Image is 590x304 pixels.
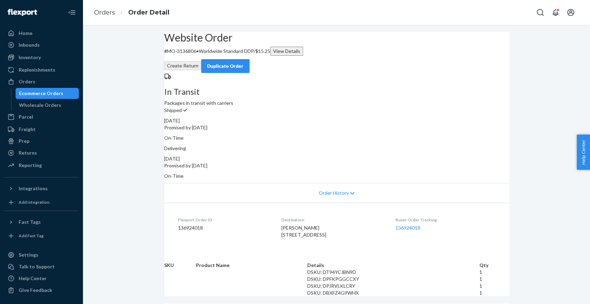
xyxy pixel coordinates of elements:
[4,261,79,272] a: Talk to Support
[479,262,509,269] th: Qty
[164,107,509,114] p: Shipped
[307,289,479,296] div: DSKU: DBXFZ4G9WHX
[19,126,36,133] div: Freight
[4,111,79,122] a: Parcel
[19,199,49,205] div: Add Integration
[178,224,270,231] dd: 136924018
[479,276,509,283] td: 1
[4,124,79,135] a: Freight
[19,66,55,73] div: Replenishments
[4,249,79,260] a: Settings
[479,283,509,289] td: 1
[164,87,509,107] div: Packages in transit with carriers
[318,190,348,196] span: Order History
[199,48,254,54] span: Worldwide Standard DDP
[88,2,175,23] ol: breadcrumbs
[19,149,37,156] div: Returns
[164,262,196,269] th: SKU
[4,28,79,39] a: Home
[16,100,79,111] a: Wholesale Orders
[395,225,420,231] a: 136924018
[549,6,562,19] button: Open notifications
[307,262,479,269] th: Details
[164,145,509,152] p: Delivering
[19,233,44,239] div: Add Fast Tag
[564,6,578,19] button: Open account menu
[4,197,79,208] a: Add Integration
[19,78,35,85] div: Orders
[19,54,41,61] div: Inventory
[4,285,79,296] button: Give Feedback
[4,76,79,87] a: Orders
[19,287,52,294] div: Give Feedback
[4,52,79,63] a: Inventory
[201,59,250,73] button: Duplicate Order
[164,162,509,169] p: Promised by [DATE]
[19,102,61,109] div: Wholesale Orders
[19,30,32,37] div: Home
[4,160,79,171] a: Reporting
[8,9,37,16] img: Flexport logo
[4,273,79,284] a: Help Center
[533,6,547,19] button: Open Search Box
[281,217,384,223] dt: Destination
[4,64,79,75] a: Replenishments
[164,61,201,70] button: Create Return
[307,283,479,289] div: DSKU: DPJRVLKLCRY
[164,124,509,131] p: Promised by [DATE]
[19,275,47,282] div: Help Center
[273,48,300,55] div: View Details
[281,225,326,238] span: [PERSON_NAME] [STREET_ADDRESS]
[577,135,590,170] button: Help Center
[164,87,509,96] h3: In Transit
[128,9,169,16] a: Order Detail
[4,230,79,241] a: Add Fast Tag
[196,262,307,269] th: Product Name
[19,42,40,48] div: Inbounds
[307,276,479,283] div: DSKU: DPFKPGGCCXY
[164,32,509,43] h2: Website Order
[164,117,509,124] div: [DATE]
[270,47,303,56] button: View Details
[19,113,33,120] div: Parcel
[16,88,79,99] a: Ecommerce Orders
[395,217,495,223] dt: Buyer Order Tracking
[94,9,115,16] a: Orders
[164,173,509,179] p: On-Time
[19,219,41,225] div: Fast Tags
[207,63,244,70] div: Duplicate Order
[19,263,55,270] div: Talk to Support
[4,136,79,147] a: Prep
[19,251,38,258] div: Settings
[4,183,79,194] button: Integrations
[196,48,199,54] span: •
[4,39,79,50] a: Inbounds
[19,90,63,97] div: Ecommerce Orders
[164,155,509,162] div: [DATE]
[19,162,42,169] div: Reporting
[479,269,509,276] td: 1
[178,217,270,223] dt: Flexport Order ID
[479,289,509,296] td: 1
[164,47,509,56] p: # MO-3136806 / $15.25
[164,135,509,141] p: On-Time
[65,6,79,19] button: Close Navigation
[4,217,79,228] button: Fast Tags
[4,147,79,158] a: Returns
[19,185,48,192] div: Integrations
[19,138,29,145] div: Prep
[307,269,479,276] div: DSKU: DT94YCJBN9D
